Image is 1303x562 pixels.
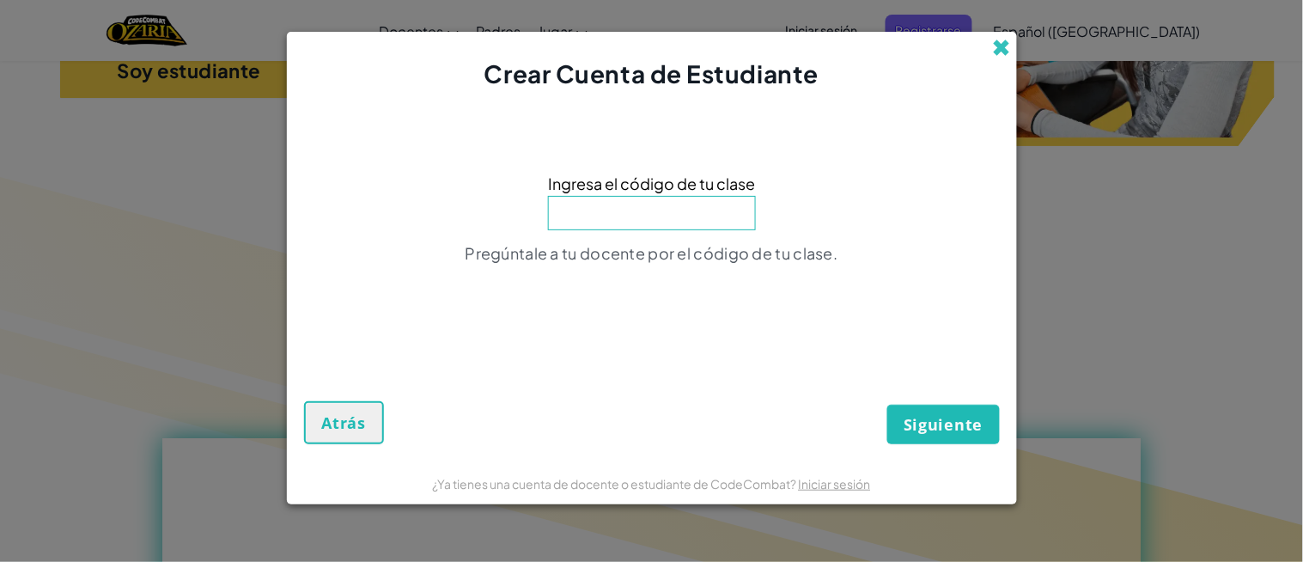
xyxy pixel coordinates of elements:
font: Crear Cuenta de Estudiante [484,58,819,89]
font: ¿Ya tienes una cuenta de docente o estudiante de CodeCombat? [433,476,797,492]
font: Pregúntale a tu docente por el código de tu clase. [466,243,838,263]
font: Siguiente [904,414,983,435]
font: Atrás [322,412,367,433]
a: Iniciar sesión [799,476,871,492]
button: Siguiente [887,405,999,444]
button: Atrás [304,401,385,444]
font: Ingresa el código de tu clase [548,174,755,193]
